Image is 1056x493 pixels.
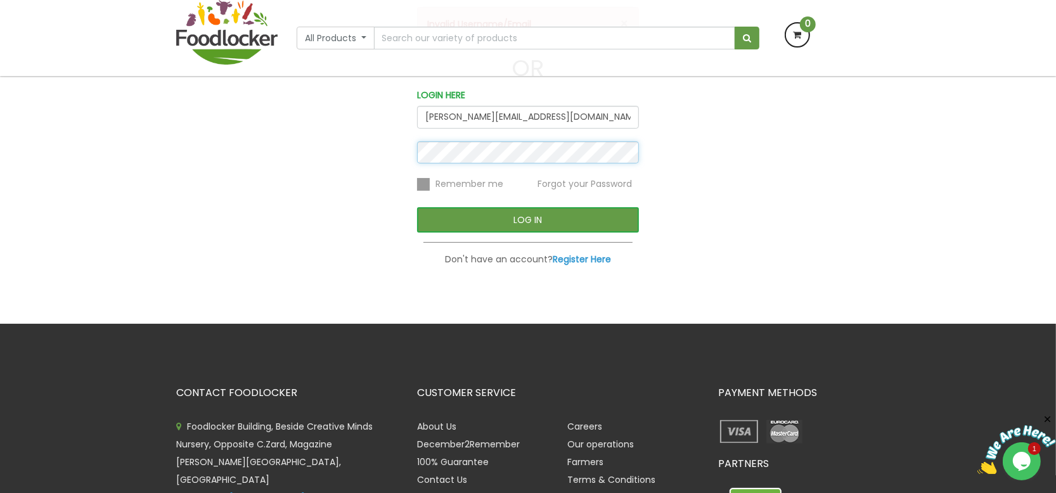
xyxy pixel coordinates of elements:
span: Foodlocker Building, Beside Creative Minds Nursery, Opposite C.Zard, Magazine [PERSON_NAME][GEOGR... [176,420,373,486]
a: Forgot your Password [538,177,632,189]
button: LOG IN [417,207,639,233]
h3: CONTACT FOODLOCKER [176,387,398,399]
input: Email [417,106,639,129]
iframe: chat widget [977,414,1056,474]
span: Forgot your Password [538,177,632,190]
h1: OR [417,56,639,81]
label: LOGIN HERE [417,88,465,103]
a: 100% Guarantee [417,456,489,468]
input: Search our variety of products [374,27,735,49]
a: Contact Us [417,473,467,486]
a: Farmers [568,456,604,468]
a: December2Remember [417,438,520,451]
img: payment [718,418,761,445]
h3: PAYMENT METHODS [718,387,880,399]
a: About Us [417,420,456,433]
h3: PARTNERS [718,458,880,470]
a: Register Here [553,253,611,266]
button: All Products [297,27,375,49]
p: Don't have an account? [417,252,639,267]
span: Remember me [435,177,503,190]
span: 0 [800,16,816,32]
a: Terms & Conditions [568,473,656,486]
a: Our operations [568,438,634,451]
a: Careers [568,420,603,433]
img: payment [763,418,806,445]
h3: CUSTOMER SERVICE [417,387,699,399]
